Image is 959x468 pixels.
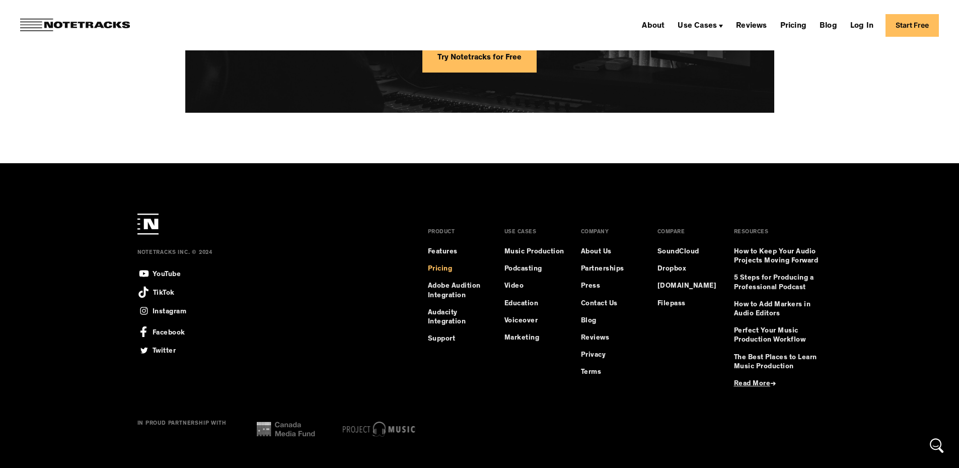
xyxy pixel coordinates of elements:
[153,344,176,356] div: Twitter
[428,264,453,274] a: Pricing
[137,344,176,357] a: Twitter
[504,247,564,256] a: Music Production
[153,323,185,338] div: Facebook
[657,230,685,247] div: COMPARE
[581,316,597,325] a: Blog
[428,282,488,300] a: Adobe Audition Integration
[674,17,727,33] div: Use Cases
[816,17,841,33] a: Blog
[657,247,699,256] a: SoundCloud
[657,299,686,308] a: Filepass
[734,380,771,387] span: Read More
[137,267,181,280] a: YouTube
[734,379,776,388] a: Read More→
[732,17,771,33] a: Reviews
[504,316,538,325] a: Voiceover
[734,274,822,292] a: 5 Steps for Producing a Professional Podcast
[734,353,822,371] a: The Best Places to Learn Music Production
[153,286,175,298] div: TikTok
[153,268,181,279] div: YouTube
[428,335,456,344] a: Support
[153,305,187,316] div: Instagram
[428,308,488,326] a: Audacity Integration
[422,42,537,73] a: Try Notetracks for Free
[581,247,612,256] a: About Us
[137,421,227,438] div: IN PROUD PARTNERSHIP WITH
[504,264,542,274] a: Podcasting
[428,247,458,256] a: Features
[581,368,602,377] a: Terms
[776,17,810,33] a: Pricing
[846,17,877,33] a: Log In
[137,250,385,267] div: NOTETRACKS INC. © 2024
[886,14,939,37] a: Start Free
[734,300,822,318] a: How to Add Markers in Audio Editors
[638,17,669,33] a: About
[581,333,610,343] a: Reviews
[678,22,717,30] div: Use Cases
[137,286,175,298] a: TikTok
[581,264,624,274] a: Partnerships
[137,323,185,338] a: Facebook
[657,264,687,274] a: Dropbox
[734,326,822,345] a: Perfect Your Music Production Workflow
[428,230,455,247] div: PRODUCT
[657,282,717,291] a: [DOMAIN_NAME]
[504,299,539,308] a: Education
[925,434,949,458] div: Open Intercom Messenger
[581,230,609,247] div: COMPANY
[504,333,540,343] a: Marketing
[343,422,415,437] img: project music logo
[257,422,315,437] img: cana media fund logo
[504,282,524,291] a: Video
[581,299,618,308] a: Contact Us
[734,247,822,265] a: How to Keep Your Audio Projects Moving Forward
[734,230,769,247] div: RESOURCES
[581,351,606,360] a: Privacy
[137,304,187,317] a: Instagram
[581,282,601,291] a: Press
[504,230,537,247] div: USE CASES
